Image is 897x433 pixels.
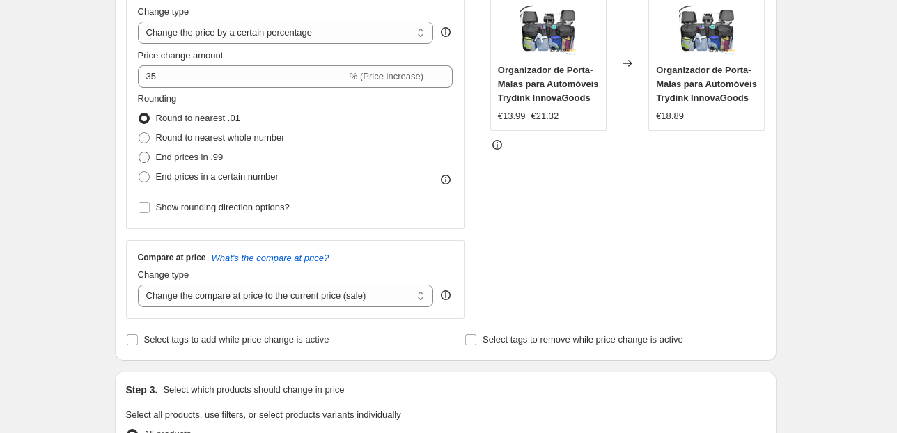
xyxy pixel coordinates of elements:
[531,109,559,123] strike: €21.32
[156,132,285,143] span: Round to nearest whole number
[138,50,224,61] span: Price change amount
[163,383,344,397] p: Select which products should change in price
[656,65,757,103] span: Organizador de Porta-Malas para Automóveis Trydink InnovaGoods
[439,25,453,39] div: help
[520,3,576,59] img: organizador-de-porta-malas-para-automoveis-trydink-innovagoods-603_80x.webp
[138,252,206,263] h3: Compare at price
[483,334,683,345] span: Select tags to remove while price change is active
[156,202,290,212] span: Show rounding direction options?
[126,383,158,397] h2: Step 3.
[138,93,177,104] span: Rounding
[439,288,453,302] div: help
[138,6,189,17] span: Change type
[656,109,684,123] div: €18.89
[144,334,329,345] span: Select tags to add while price change is active
[212,253,329,263] button: What's the compare at price?
[350,71,423,81] span: % (Price increase)
[679,3,735,59] img: organizador-de-porta-malas-para-automoveis-trydink-innovagoods-603_80x.webp
[156,171,279,182] span: End prices in a certain number
[498,109,526,123] div: €13.99
[156,113,240,123] span: Round to nearest .01
[138,269,189,280] span: Change type
[138,65,347,88] input: -15
[156,152,224,162] span: End prices in .99
[498,65,599,103] span: Organizador de Porta-Malas para Automóveis Trydink InnovaGoods
[126,409,401,420] span: Select all products, use filters, or select products variants individually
